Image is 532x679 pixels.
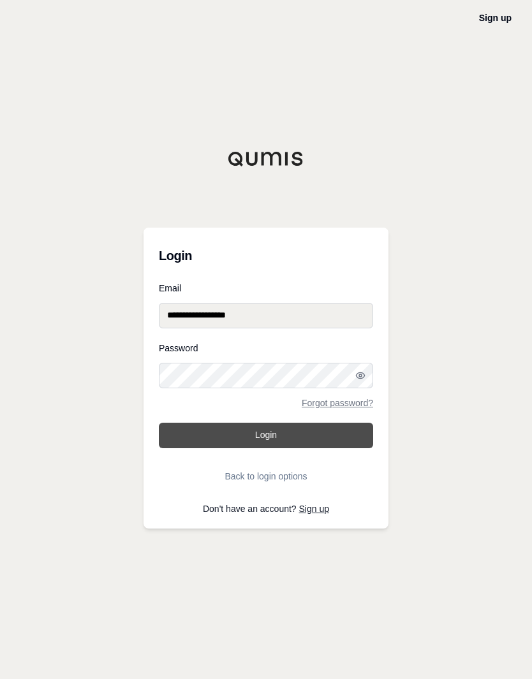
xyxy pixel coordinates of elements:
[302,398,373,407] a: Forgot password?
[228,151,304,166] img: Qumis
[159,243,373,268] h3: Login
[159,423,373,448] button: Login
[299,504,329,514] a: Sign up
[159,504,373,513] p: Don't have an account?
[159,284,373,293] label: Email
[159,464,373,489] button: Back to login options
[159,344,373,353] label: Password
[479,13,512,23] a: Sign up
